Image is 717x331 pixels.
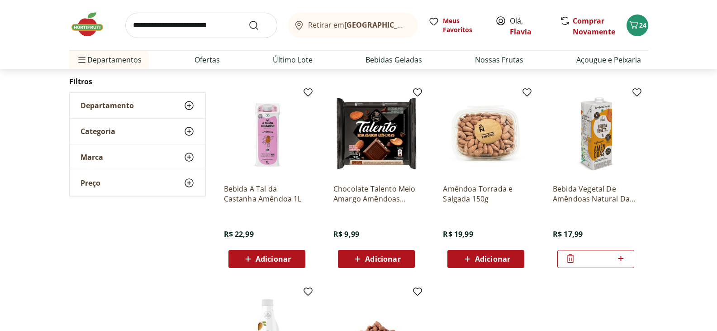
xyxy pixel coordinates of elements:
span: Departamentos [76,49,142,71]
a: Meus Favoritos [428,16,484,34]
a: Açougue e Peixaria [576,54,641,65]
span: R$ 9,99 [333,229,359,239]
span: Marca [81,153,103,162]
span: Preço [81,178,100,187]
button: Adicionar [228,250,305,268]
a: Chocolate Talento Meio Amargo Amêndoas Garoto 85g [333,184,419,204]
button: Menu [76,49,87,71]
a: Amêndoa Torrada e Salgada 150g [443,184,529,204]
span: Adicionar [365,255,400,263]
span: R$ 17,99 [553,229,583,239]
button: Preço [70,170,205,196]
a: Comprar Novamente [573,16,615,37]
img: Bebida A Tal da Castanha Amêndoa 1L [224,91,310,177]
b: [GEOGRAPHIC_DATA]/[GEOGRAPHIC_DATA] [344,20,497,30]
button: Carrinho [627,14,648,36]
a: Bebida A Tal da Castanha Amêndoa 1L [224,184,310,204]
img: Hortifruti [69,11,114,38]
span: Olá, [510,15,550,37]
span: Retirar em [308,21,408,29]
a: Ofertas [195,54,220,65]
span: Adicionar [475,255,510,263]
button: Retirar em[GEOGRAPHIC_DATA]/[GEOGRAPHIC_DATA] [288,13,418,38]
a: Nossas Frutas [475,54,523,65]
input: search [125,13,277,38]
span: 24 [639,21,646,29]
a: Flavia [510,27,532,37]
span: R$ 19,99 [443,229,473,239]
h2: Filtros [69,72,206,91]
img: Chocolate Talento Meio Amargo Amêndoas Garoto 85g [333,91,419,177]
a: Bebida Vegetal De Amêndoas Natural Da Terra 1L [553,184,639,204]
button: Submit Search [248,20,270,31]
a: Bebidas Geladas [366,54,422,65]
img: Amêndoa Torrada e Salgada 150g [443,91,529,177]
img: Bebida Vegetal De Amêndoas Natural Da Terra 1L [553,91,639,177]
button: Departamento [70,93,205,118]
a: Último Lote [273,54,313,65]
span: R$ 22,99 [224,229,254,239]
span: Categoria [81,127,115,136]
button: Adicionar [447,250,524,268]
span: Adicionar [256,255,291,263]
button: Marca [70,144,205,170]
span: Meus Favoritos [443,16,484,34]
button: Adicionar [338,250,415,268]
span: Departamento [81,101,134,110]
button: Categoria [70,119,205,144]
